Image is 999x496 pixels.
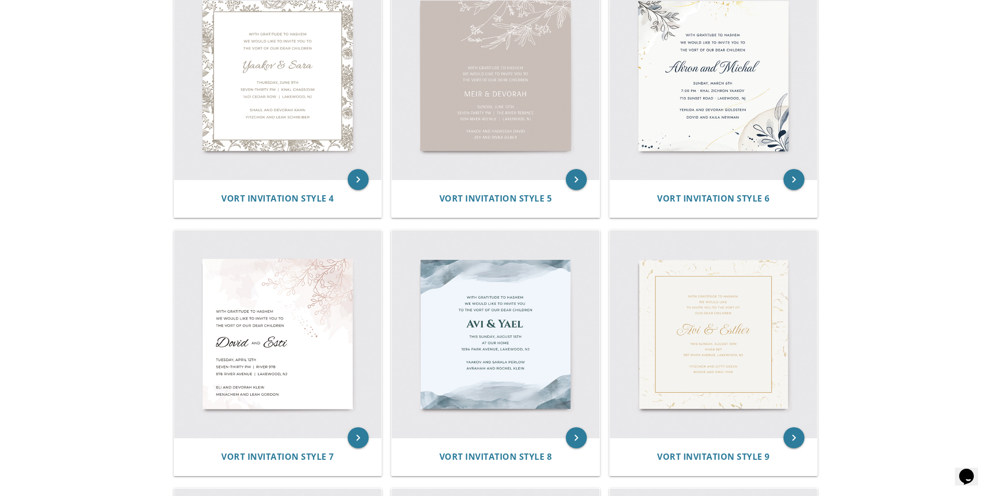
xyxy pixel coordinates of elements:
[783,427,804,448] a: keyboard_arrow_right
[955,454,989,486] iframe: chat widget
[439,452,552,462] a: Vort Invitation Style 8
[221,451,334,462] span: Vort Invitation Style 7
[566,169,587,190] a: keyboard_arrow_right
[657,194,770,204] a: Vort Invitation Style 6
[392,230,599,438] img: Vort Invitation Style 8
[439,194,552,204] a: Vort Invitation Style 5
[221,452,334,462] a: Vort Invitation Style 7
[657,451,770,462] span: Vort Invitation Style 9
[174,230,382,438] img: Vort Invitation Style 7
[221,194,334,204] a: Vort Invitation Style 4
[566,427,587,448] a: keyboard_arrow_right
[348,169,369,190] a: keyboard_arrow_right
[783,169,804,190] a: keyboard_arrow_right
[610,230,818,438] img: Vort Invitation Style 9
[221,193,334,204] span: Vort Invitation Style 4
[657,452,770,462] a: Vort Invitation Style 9
[439,193,552,204] span: Vort Invitation Style 5
[657,193,770,204] span: Vort Invitation Style 6
[439,451,552,462] span: Vort Invitation Style 8
[348,427,369,448] a: keyboard_arrow_right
